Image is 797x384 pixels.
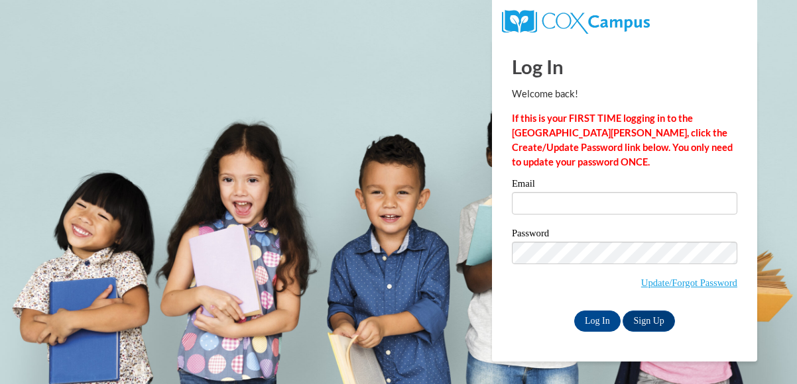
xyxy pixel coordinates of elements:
label: Password [512,228,737,242]
a: COX Campus [502,15,650,26]
h1: Log In [512,53,737,80]
strong: If this is your FIRST TIME logging in to the [GEOGRAPHIC_DATA][PERSON_NAME], click the Create/Upd... [512,113,733,168]
input: Log In [574,311,621,332]
a: Update/Forgot Password [641,277,737,288]
img: COX Campus [502,10,650,34]
label: Email [512,179,737,192]
p: Welcome back! [512,87,737,101]
a: Sign Up [623,311,674,332]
